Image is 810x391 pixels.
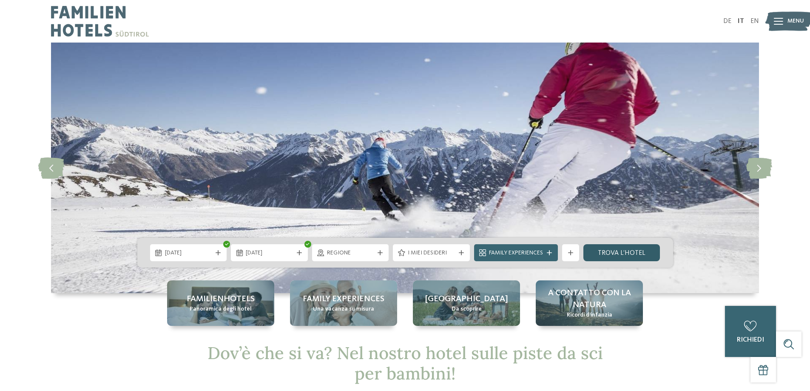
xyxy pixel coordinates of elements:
[536,280,643,326] a: Hotel sulle piste da sci per bambini: divertimento senza confini A contatto con la natura Ricordi...
[303,293,384,305] span: Family experiences
[725,306,776,357] a: richiedi
[413,280,520,326] a: Hotel sulle piste da sci per bambini: divertimento senza confini [GEOGRAPHIC_DATA] Da scoprire
[489,249,543,257] span: Family Experiences
[425,293,508,305] span: [GEOGRAPHIC_DATA]
[567,311,612,320] span: Ricordi d’infanzia
[452,305,482,314] span: Da scoprire
[246,249,293,257] span: [DATE]
[207,342,603,384] span: Dov’è che si va? Nel nostro hotel sulle piste da sci per bambini!
[187,293,255,305] span: Familienhotels
[165,249,212,257] span: [DATE]
[408,249,455,257] span: I miei desideri
[51,43,759,293] img: Hotel sulle piste da sci per bambini: divertimento senza confini
[737,337,764,343] span: richiedi
[327,249,374,257] span: Regione
[290,280,397,326] a: Hotel sulle piste da sci per bambini: divertimento senza confini Family experiences Una vacanza s...
[167,280,274,326] a: Hotel sulle piste da sci per bambini: divertimento senza confini Familienhotels Panoramica degli ...
[190,305,252,314] span: Panoramica degli hotel
[787,17,804,26] span: Menu
[544,287,634,311] span: A contatto con la natura
[723,18,731,25] a: DE
[313,305,374,314] span: Una vacanza su misura
[750,18,759,25] a: EN
[738,18,744,25] a: IT
[583,244,660,261] a: trova l’hotel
